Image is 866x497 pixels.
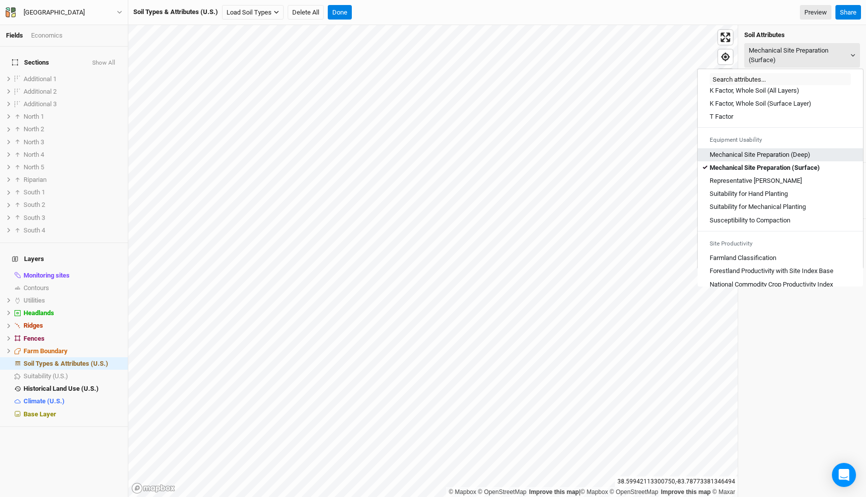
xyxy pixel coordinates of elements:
span: Ridges [24,322,43,329]
span: South 1 [24,188,45,196]
span: Historical Land Use (U.S.) [24,385,99,392]
div: [GEOGRAPHIC_DATA] [24,8,85,18]
a: Improve this map [661,488,711,495]
div: Farmland Classification [710,254,776,263]
div: Suitability for Mechanical Planting [710,202,806,211]
span: Sections [12,59,49,67]
div: Economics [31,31,63,40]
div: North 5 [24,163,122,171]
span: Additional 1 [24,75,57,83]
div: Forestland Productivity with Site Index Base [710,267,833,276]
div: South 2 [24,201,122,209]
div: Suitability (U.S.) [24,372,122,380]
button: Delete All [288,5,324,20]
span: Monitoring sites [24,272,70,279]
div: South 1 [24,188,122,196]
div: Site Productivity [698,235,863,252]
div: Equipment Usability [698,132,863,148]
div: T Factor [710,112,733,121]
div: Additional 1 [24,75,122,83]
div: Susceptibility to Compaction [710,216,790,225]
span: South 2 [24,201,45,208]
span: Suitability (U.S.) [24,372,68,380]
div: Suitability for Hand Planting [710,189,788,198]
div: Soil Types & Attributes (U.S.) [133,8,218,17]
div: North 4 [24,151,122,159]
a: Mapbox [580,488,608,495]
div: menu-options [698,86,863,287]
a: Mapbox [449,488,476,495]
span: Climate (U.S.) [24,397,65,405]
a: Fields [6,32,23,39]
h4: Layers [6,249,122,269]
span: South 4 [24,226,45,234]
button: Load Soil Types [222,5,284,20]
a: Improve this map [529,488,579,495]
span: South 3 [24,214,45,221]
span: Additional 2 [24,88,57,95]
div: Representative [PERSON_NAME] [710,176,802,185]
button: [GEOGRAPHIC_DATA] [5,7,123,18]
div: Mechanical Site Preparation (Deep) [710,150,810,159]
div: Headlands [24,309,122,317]
div: Mechanical Site Preparation (Surface) [710,163,820,172]
div: National Commodity Crop Productivity Index [710,280,833,289]
span: Base Layer [24,410,56,418]
button: Enter fullscreen [718,30,733,45]
div: Climate (U.S.) [24,397,122,405]
div: Ridges [24,322,122,330]
span: North 5 [24,163,44,171]
span: North 4 [24,151,44,158]
div: Riparian [24,176,122,184]
div: 38.59942113300750 , -83.78773381346494 [615,476,738,487]
div: South 4 [24,226,122,234]
div: North 3 [24,138,122,146]
div: Open Intercom Messenger [832,463,856,487]
div: Fences [24,335,122,343]
div: Key Pike West [24,8,85,18]
a: Preview [800,5,831,20]
button: Share [835,5,861,20]
span: Riparian [24,176,47,183]
button: Mechanical Site Preparation (Surface) [744,43,860,68]
a: OpenStreetMap [478,488,527,495]
div: Additional 2 [24,88,122,96]
div: Historical Land Use (U.S.) [24,385,122,393]
span: Utilities [24,297,45,304]
span: North 1 [24,113,44,120]
div: North 1 [24,113,122,121]
canvas: Map [128,25,738,497]
div: K Factor, Whole Soil (All Layers) [710,86,799,95]
span: Contours [24,284,49,292]
div: Utilities [24,297,122,305]
a: Mapbox logo [131,482,175,494]
button: Find my location [718,50,733,64]
div: Monitoring sites [24,272,122,280]
div: Base Layer [24,410,122,418]
span: Fences [24,335,45,342]
button: Show All [92,60,116,67]
button: Done [328,5,352,20]
h4: Soil Attributes [744,31,860,39]
input: Search attributes... [710,73,851,85]
div: | [449,487,735,497]
div: Additional 3 [24,100,122,108]
div: South 3 [24,214,122,222]
div: Farm Boundary [24,347,122,355]
a: Maxar [712,488,735,495]
span: Additional 3 [24,100,57,108]
div: Contours [24,284,122,292]
span: North 2 [24,125,44,133]
div: K Factor, Whole Soil (Surface Layer) [710,99,811,108]
span: Farm Boundary [24,347,68,355]
div: North 2 [24,125,122,133]
span: North 3 [24,138,44,146]
span: Headlands [24,309,54,317]
a: OpenStreetMap [610,488,659,495]
span: Soil Types & Attributes (U.S.) [24,360,108,367]
div: Soil Types & Attributes (U.S.) [24,360,122,368]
